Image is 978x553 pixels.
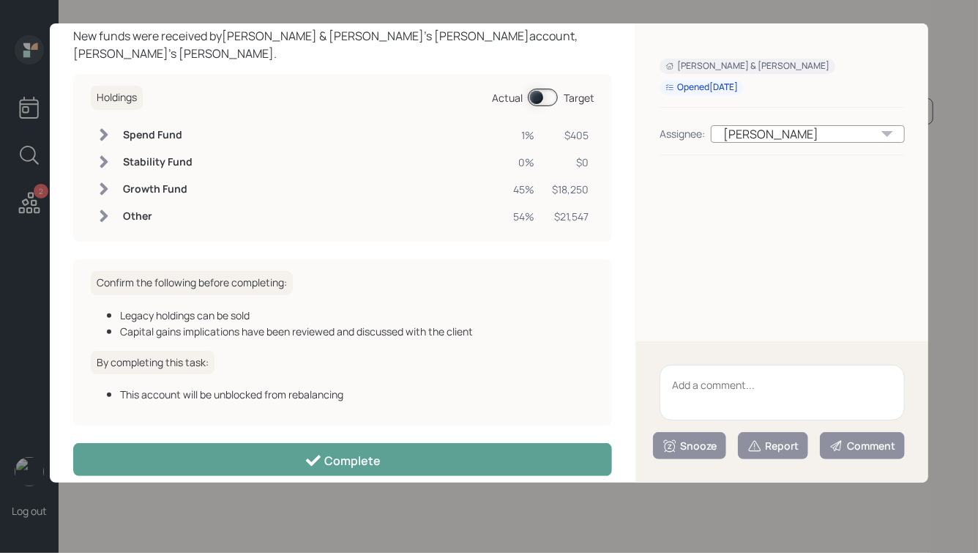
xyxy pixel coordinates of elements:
[123,129,193,141] h6: Spend Fund
[660,126,705,141] div: Assignee:
[91,351,214,375] h6: By completing this task:
[513,182,534,197] div: 45%
[552,127,589,143] div: $405
[665,81,738,94] div: Opened [DATE]
[738,432,808,459] button: Report
[564,90,594,105] div: Target
[73,27,612,62] div: New funds were received by [PERSON_NAME] & [PERSON_NAME] 's [PERSON_NAME] account, [PERSON_NAME]'...
[123,156,193,168] h6: Stability Fund
[73,443,612,476] button: Complete
[305,452,381,470] div: Complete
[552,182,589,197] div: $18,250
[552,155,589,170] div: $0
[123,210,193,223] h6: Other
[120,387,594,402] div: This account will be unblocked from rebalancing
[829,439,895,453] div: Comment
[747,439,799,453] div: Report
[91,271,293,295] h6: Confirm the following before completing:
[653,432,726,459] button: Snooze
[665,60,829,73] div: [PERSON_NAME] & [PERSON_NAME]
[662,439,717,453] div: Snooze
[513,209,534,224] div: 54%
[513,127,534,143] div: 1%
[552,209,589,224] div: $21,547
[120,324,594,339] div: Capital gains implications have been reviewed and discussed with the client
[91,86,143,110] h6: Holdings
[513,155,534,170] div: 0%
[123,183,193,196] h6: Growth Fund
[820,432,905,459] button: Comment
[711,125,905,143] div: [PERSON_NAME]
[120,308,594,323] div: Legacy holdings can be sold
[492,90,523,105] div: Actual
